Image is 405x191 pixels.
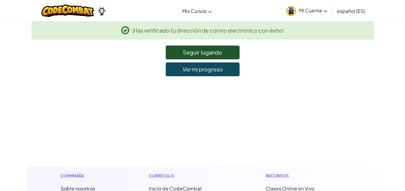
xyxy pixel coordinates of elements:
[334,3,368,19] a: español (ES)
[61,173,111,179] h1: Compañía
[283,1,330,20] a: Mi Cuenta
[41,5,94,17] img: CodeCombat logo
[286,6,296,16] img: avatar
[166,45,240,59] a: Seguir Jugando
[97,6,107,15] img: Ozaria
[299,7,327,14] span: Mi Cuenta
[266,173,345,179] h1: Recursos
[132,26,284,35] span: ¡Has verificado tu dirección de correo electrónico con éxito!
[179,3,215,19] a: Mis Cursos
[166,62,240,76] a: Ver mi progreso
[337,8,365,14] span: español (ES)
[149,173,228,179] h1: Currículo
[182,8,207,14] span: Mis Cursos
